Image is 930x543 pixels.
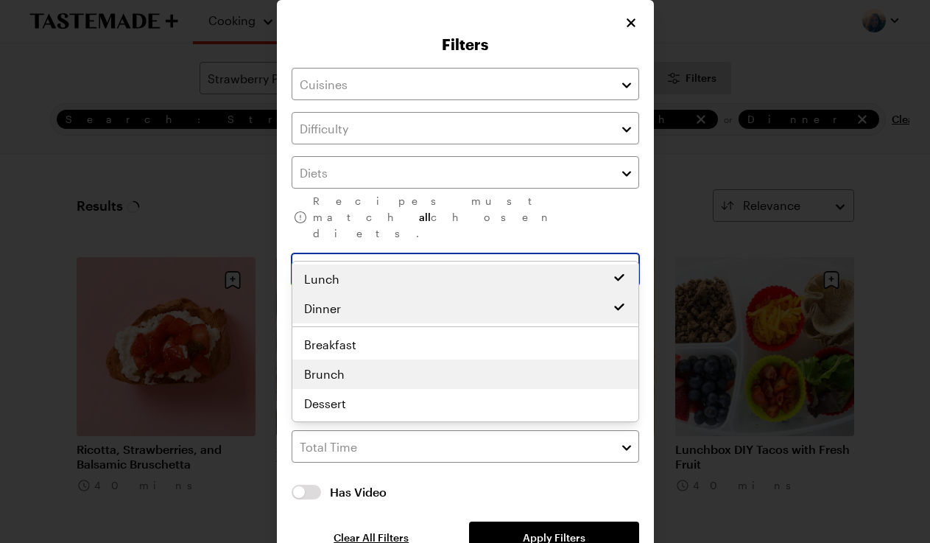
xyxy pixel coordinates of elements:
[304,365,345,383] span: Brunch
[304,270,339,288] span: Lunch
[304,300,341,318] span: Dinner
[304,336,356,354] span: Breakfast
[292,253,639,286] input: Meal Types (2)
[304,395,346,413] span: Dessert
